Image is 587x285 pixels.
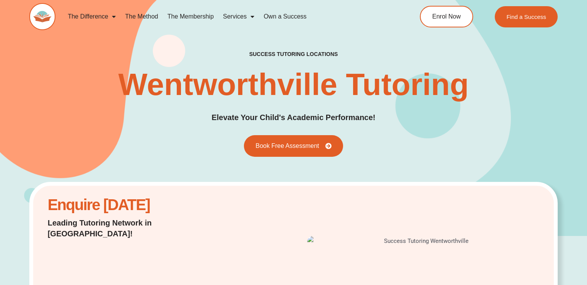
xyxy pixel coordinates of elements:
[118,69,469,100] h2: Wentworthville Tutoring
[255,143,319,149] span: Book Free Assessment
[244,135,343,157] a: Book Free Assessment
[506,14,546,20] span: Find a Success
[211,112,376,124] h2: Elevate Your Child's Academic Performance!
[63,8,390,25] nav: Menu
[249,51,338,58] h2: success tutoring locations
[47,200,224,210] h2: Enquire [DATE]
[163,8,218,25] a: The Membership
[259,8,311,25] a: Own a Success
[120,8,162,25] a: The Method
[63,8,121,25] a: The Difference
[495,6,558,27] a: Find a Success
[432,14,461,20] span: Enrol Now
[420,6,473,27] a: Enrol Now
[47,217,224,239] h2: Leading Tutoring Network in [GEOGRAPHIC_DATA]!
[218,8,259,25] a: Services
